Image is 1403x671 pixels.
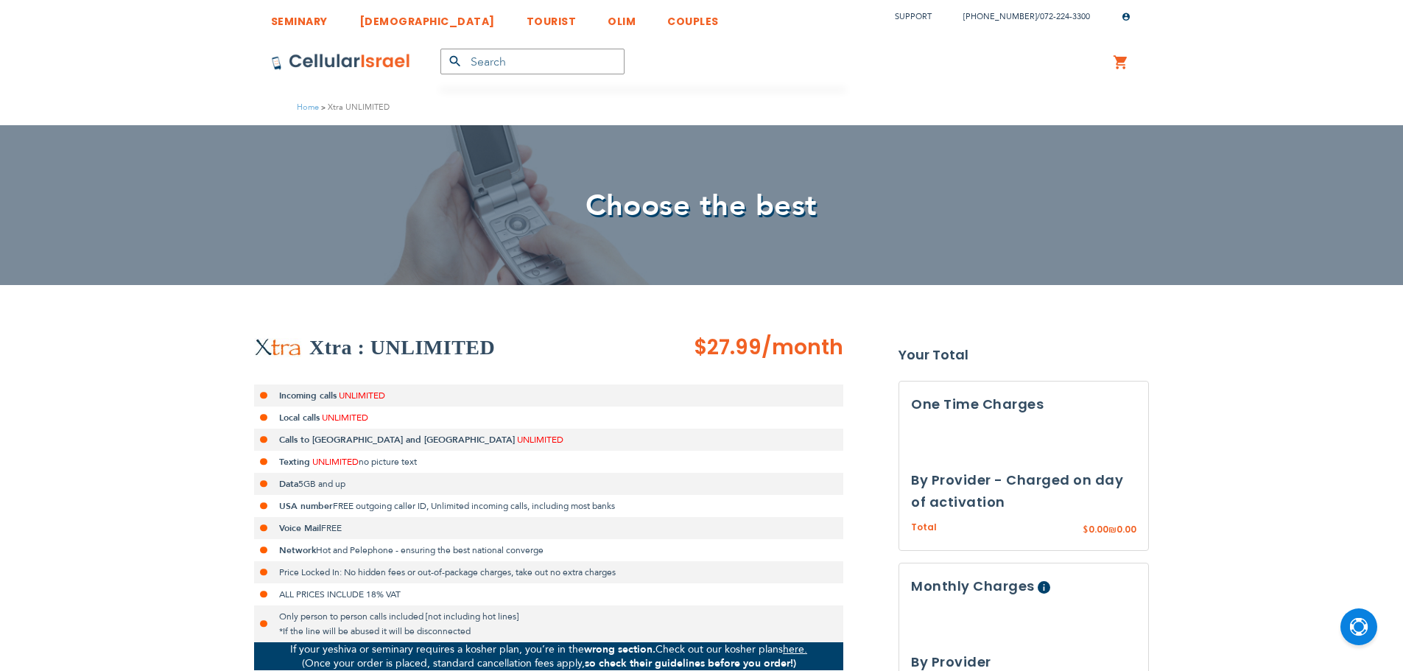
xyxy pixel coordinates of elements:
strong: Voice Mail [279,522,321,534]
li: 5GB and up [254,473,843,495]
span: UNLIMITED [322,412,368,424]
span: UNLIMITED [312,456,359,468]
span: $27.99 [694,333,762,362]
li: Price Locked In: No hidden fees or out-of-package charges, take out no extra charges [254,561,843,583]
li: Xtra UNLIMITED [319,100,390,114]
strong: so check their guidelines before you order!) [585,656,796,670]
a: Home [297,102,319,113]
strong: Network [279,544,316,556]
span: Hot and Pelephone - ensuring the best national converge [316,544,544,556]
span: Monthly Charges [911,577,1035,595]
a: COUPLES [667,4,719,31]
span: FREE outgoing caller ID, Unlimited incoming calls, including most banks [333,500,615,512]
strong: Texting [279,456,310,468]
a: here. [783,642,807,656]
span: Total [911,521,937,535]
strong: Local calls [279,412,320,424]
strong: Your Total [899,344,1149,366]
span: $ [1083,524,1089,537]
span: FREE [321,522,342,534]
a: 072-224-3300 [1040,11,1090,22]
span: 0.00 [1089,523,1108,535]
span: UNLIMITED [517,434,563,446]
strong: USA number [279,500,333,512]
li: / [949,6,1090,27]
span: Choose the best [586,186,817,226]
li: Only person to person calls included [not including hot lines] *If the line will be abused it wil... [254,605,843,642]
img: Xtra UNLIMITED [254,338,302,357]
span: 0.00 [1117,523,1136,535]
img: Cellular Israel Logo [271,53,411,71]
a: [PHONE_NUMBER] [963,11,1037,22]
strong: Calls to [GEOGRAPHIC_DATA] and [GEOGRAPHIC_DATA] [279,434,515,446]
p: If your yeshiva or seminary requires a kosher plan, you’re in the Check out our kosher plans (Onc... [254,642,843,670]
h3: One Time Charges [911,393,1136,415]
strong: Data [279,478,298,490]
a: OLIM [608,4,636,31]
h3: By Provider - Charged on day of activation [911,469,1136,513]
strong: Incoming calls [279,390,337,401]
a: Support [895,11,932,22]
span: UNLIMITED [339,390,385,401]
h2: Xtra : UNLIMITED [309,333,495,362]
span: no picture text [359,456,417,468]
li: ALL PRICES INCLUDE 18% VAT [254,583,843,605]
span: Help [1038,581,1050,594]
strong: wrong section. [584,642,655,656]
a: TOURIST [527,4,577,31]
input: Search [440,49,625,74]
a: SEMINARY [271,4,328,31]
span: ₪ [1108,524,1117,537]
a: [DEMOGRAPHIC_DATA] [359,4,495,31]
span: /month [762,333,843,362]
